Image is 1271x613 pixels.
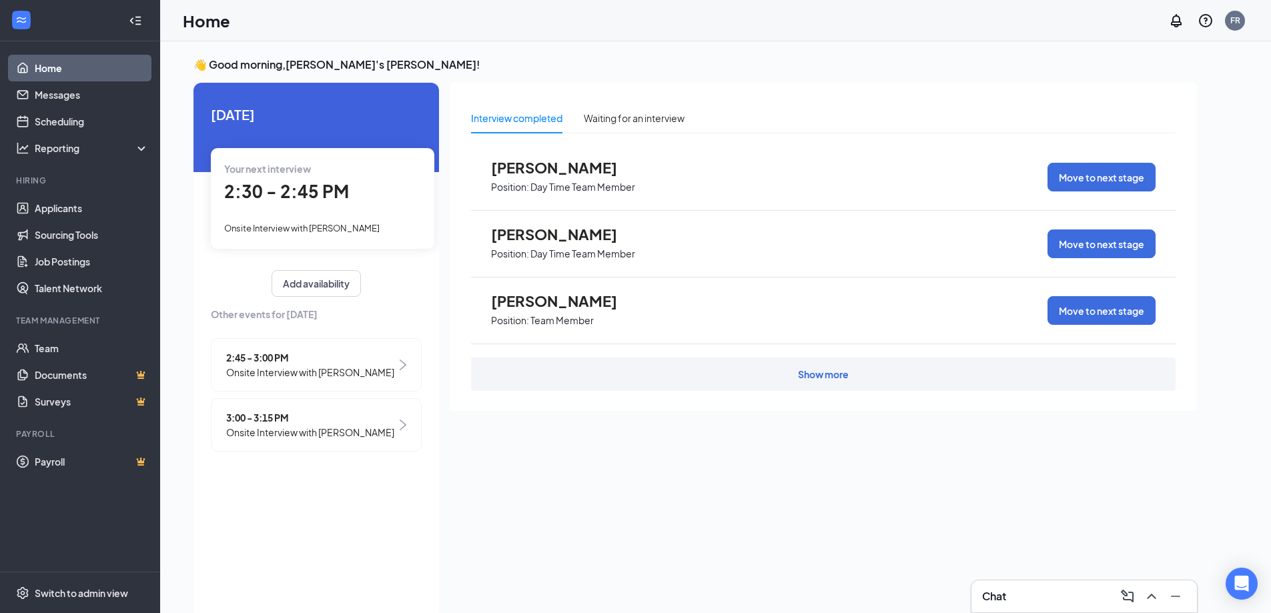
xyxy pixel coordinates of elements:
[16,141,29,155] svg: Analysis
[224,223,380,233] span: Onsite Interview with [PERSON_NAME]
[1047,296,1156,325] button: Move to next stage
[35,221,149,248] a: Sourcing Tools
[35,275,149,301] a: Talent Network
[530,314,594,327] p: Team Member
[1198,13,1214,29] svg: QuestionInfo
[491,225,638,243] span: [PERSON_NAME]
[35,335,149,362] a: Team
[1226,568,1258,600] div: Open Intercom Messenger
[35,248,149,275] a: Job Postings
[35,195,149,221] a: Applicants
[798,368,849,381] div: Show more
[35,448,149,475] a: PayrollCrown
[15,13,28,27] svg: WorkstreamLogo
[1047,163,1156,191] button: Move to next stage
[193,57,1197,72] h3: 👋 Good morning, [PERSON_NAME]'s [PERSON_NAME] !
[226,410,394,425] span: 3:00 - 3:15 PM
[211,104,422,125] span: [DATE]
[16,428,146,440] div: Payroll
[530,181,635,193] p: Day Time Team Member
[35,108,149,135] a: Scheduling
[211,307,422,322] span: Other events for [DATE]
[35,362,149,388] a: DocumentsCrown
[1141,586,1162,607] button: ChevronUp
[224,163,311,175] span: Your next interview
[129,14,142,27] svg: Collapse
[471,111,562,125] div: Interview completed
[491,247,529,260] p: Position:
[491,159,638,176] span: [PERSON_NAME]
[35,586,128,600] div: Switch to admin view
[226,425,394,440] span: Onsite Interview with [PERSON_NAME]
[226,365,394,380] span: Onsite Interview with [PERSON_NAME]
[226,350,394,365] span: 2:45 - 3:00 PM
[1120,588,1136,604] svg: ComposeMessage
[491,314,529,327] p: Position:
[272,270,361,297] button: Add availability
[1047,229,1156,258] button: Move to next stage
[16,315,146,326] div: Team Management
[16,175,146,186] div: Hiring
[1165,586,1186,607] button: Minimize
[584,111,685,125] div: Waiting for an interview
[1230,15,1240,26] div: FR
[1168,588,1184,604] svg: Minimize
[224,180,349,202] span: 2:30 - 2:45 PM
[491,292,638,310] span: [PERSON_NAME]
[530,247,635,260] p: Day Time Team Member
[491,181,529,193] p: Position:
[1144,588,1160,604] svg: ChevronUp
[16,586,29,600] svg: Settings
[1117,586,1138,607] button: ComposeMessage
[35,55,149,81] a: Home
[35,388,149,415] a: SurveysCrown
[183,9,230,32] h1: Home
[35,81,149,108] a: Messages
[1168,13,1184,29] svg: Notifications
[982,589,1006,604] h3: Chat
[35,141,149,155] div: Reporting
